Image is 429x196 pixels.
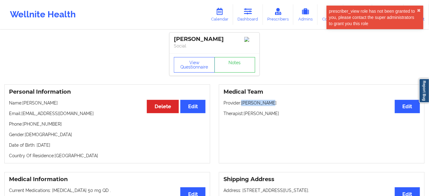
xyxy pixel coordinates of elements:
a: Admins [293,4,318,25]
p: Current Medications: [MEDICAL_DATA] 50 mg QD . [9,187,205,194]
div: [PERSON_NAME] [174,36,255,43]
p: Address: [STREET_ADDRESS][US_STATE]. [224,187,420,194]
p: Country Of Residence: [GEOGRAPHIC_DATA] [9,153,205,159]
div: prescriber_view role has not been granted to you, please contact the super administrators to gran... [329,8,417,27]
p: Name: [PERSON_NAME] [9,100,205,106]
h3: Medical Information [9,176,205,183]
p: Therapist: [PERSON_NAME] [224,110,420,117]
p: Gender: [DEMOGRAPHIC_DATA] [9,131,205,138]
button: Delete [147,100,179,113]
a: Prescribers [263,4,294,25]
h3: Personal Information [9,88,205,96]
button: Edit [180,100,205,113]
a: Coaches [318,4,343,25]
img: Image%2Fplaceholer-image.png [244,37,255,42]
p: Provider: [PERSON_NAME] [224,100,420,106]
a: Calendar [206,4,233,25]
h3: Medical Team [224,88,420,96]
button: Edit [395,100,420,113]
a: Dashboard [233,4,263,25]
p: Date of Birth: [DATE] [9,142,205,148]
a: Notes [214,57,255,73]
button: close [417,8,421,13]
p: Phone: [PHONE_NUMBER] [9,121,205,127]
a: Report Bug [419,78,429,103]
p: Social [174,43,255,49]
button: View Questionnaire [174,57,215,73]
h3: Shipping Address [224,176,420,183]
p: Email: [EMAIL_ADDRESS][DOMAIN_NAME] [9,110,205,117]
